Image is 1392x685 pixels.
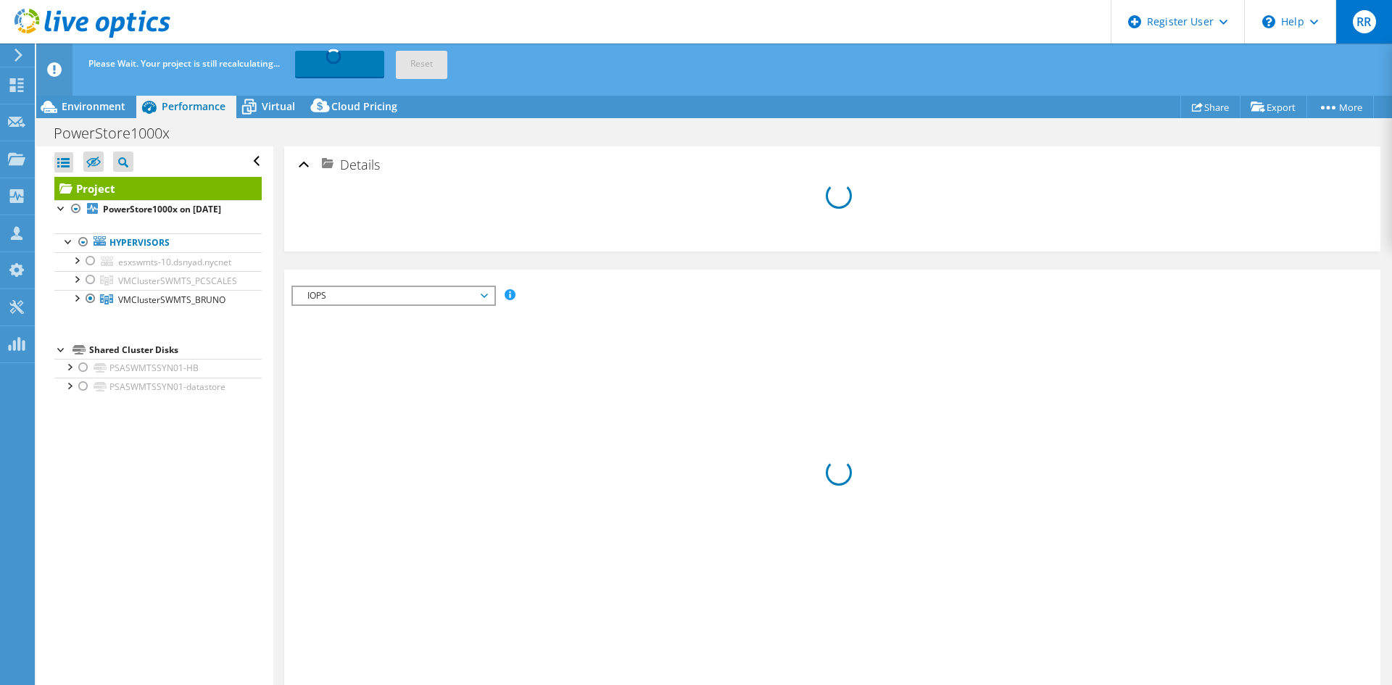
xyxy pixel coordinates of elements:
span: VMClusterSWMTS_PCSCALES [118,275,237,287]
span: Performance [162,99,225,113]
h1: PowerStore1000x [47,125,192,141]
span: Cloud Pricing [331,99,397,113]
a: Hypervisors [54,233,262,252]
svg: \n [1262,15,1275,28]
span: VMClusterSWMTS_BRUNO [118,294,225,306]
a: More [1306,96,1374,118]
span: Environment [62,99,125,113]
a: Share [1180,96,1240,118]
a: VMClusterSWMTS_BRUNO [54,290,262,309]
a: PSASWMTSSYN01-HB [54,359,262,378]
span: IOPS [300,287,486,304]
a: VMClusterSWMTS_PCSCALES [54,271,262,290]
span: esxswmts-10.dsnyad.nycnet [118,256,231,268]
div: Shared Cluster Disks [89,341,262,359]
a: Project [54,177,262,200]
a: esxswmts-10.dsnyad.nycnet [54,252,262,271]
a: Export [1240,96,1307,118]
a: PowerStore1000x on [DATE] [54,200,262,219]
span: Virtual [262,99,295,113]
span: RR [1353,10,1376,33]
a: PSASWMTSSYN01-datastore [54,378,262,397]
span: Please Wait. Your project is still recalculating... [88,57,280,70]
a: Recalculating... [295,51,384,77]
span: Details [340,156,380,173]
b: PowerStore1000x on [DATE] [103,203,221,215]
